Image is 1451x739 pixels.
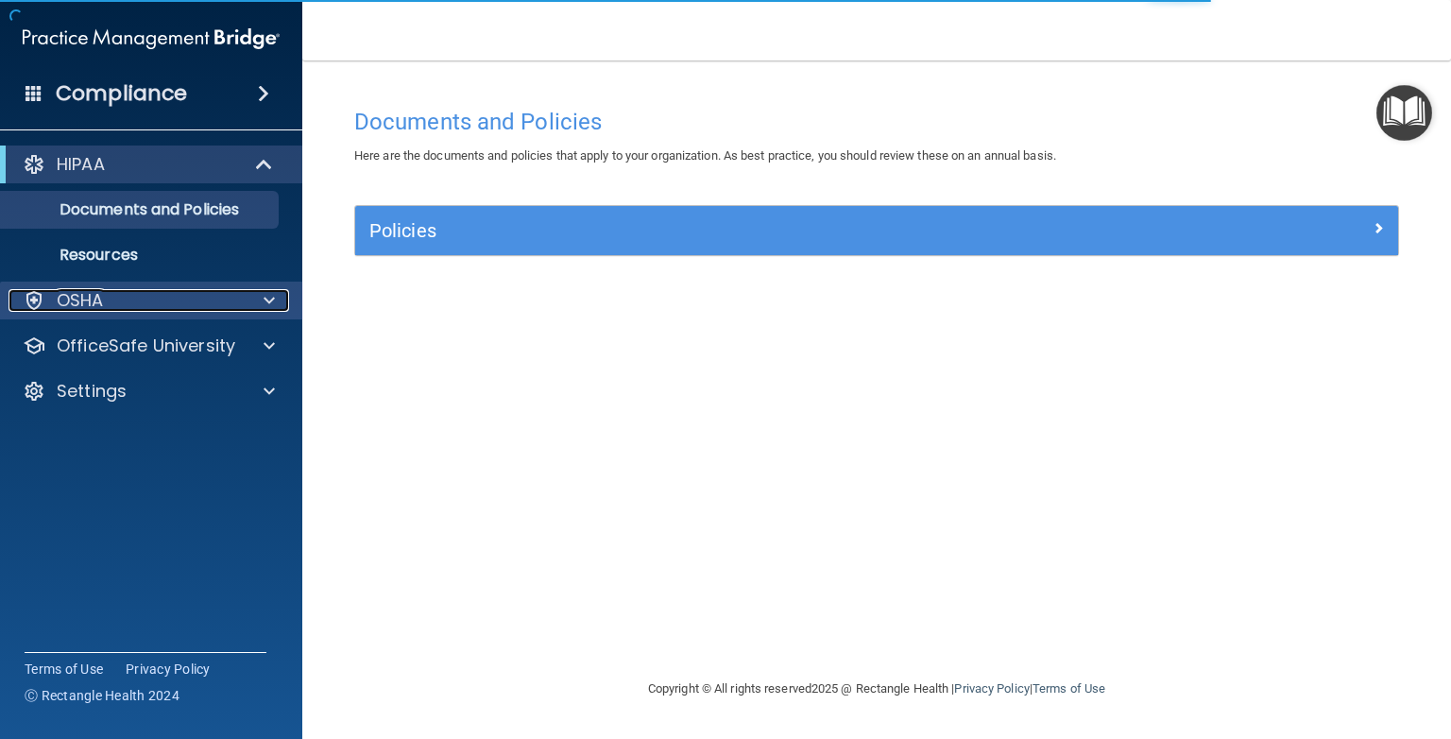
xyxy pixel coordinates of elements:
h4: Documents and Policies [354,110,1399,134]
h4: Compliance [56,80,187,107]
a: Privacy Policy [126,660,211,679]
a: OSHA [23,289,275,312]
a: Settings [23,380,275,403]
p: Settings [57,380,127,403]
a: OfficeSafe University [23,335,275,357]
img: PMB logo [23,20,280,58]
button: Open Resource Center [1376,85,1432,141]
a: HIPAA [23,153,274,176]
div: Copyright © All rights reserved 2025 @ Rectangle Health | | [532,659,1221,719]
a: Terms of Use [25,660,103,679]
span: Ⓒ Rectangle Health 2024 [25,686,179,705]
p: Resources [12,246,270,265]
p: Documents and Policies [12,200,270,219]
p: OSHA [57,289,104,312]
iframe: Drift Widget Chat Controller [1125,606,1428,680]
p: HIPAA [57,153,105,176]
a: Terms of Use [1033,681,1105,696]
span: Here are the documents and policies that apply to your organization. As best practice, you should... [354,148,1056,163]
a: Privacy Policy [954,681,1029,696]
h5: Policies [369,220,1123,241]
a: Policies [369,215,1384,246]
p: OfficeSafe University [57,335,235,357]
